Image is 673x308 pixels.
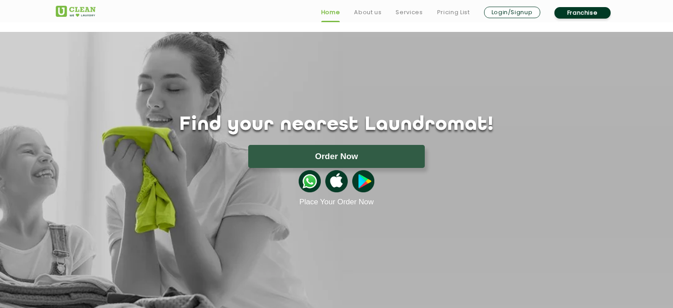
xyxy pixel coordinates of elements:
img: apple-icon.png [325,170,347,192]
a: Home [321,7,340,18]
img: UClean Laundry and Dry Cleaning [56,6,96,17]
a: About us [354,7,381,18]
h1: Find your nearest Laundromat! [49,114,624,136]
a: Franchise [554,7,611,19]
img: playstoreicon.png [352,170,374,192]
a: Pricing List [437,7,470,18]
a: Login/Signup [484,7,540,18]
a: Place Your Order Now [299,198,373,207]
button: Order Now [248,145,425,168]
img: whatsappicon.png [299,170,321,192]
a: Services [396,7,423,18]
